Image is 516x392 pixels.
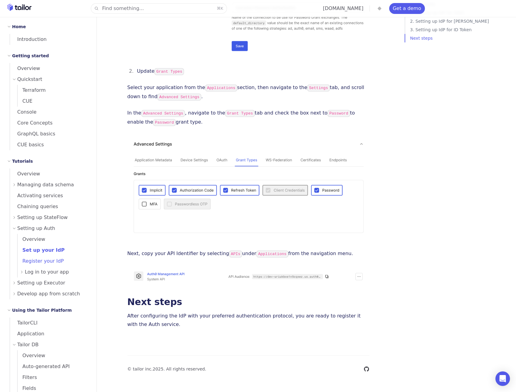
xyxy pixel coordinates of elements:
a: Filters [18,372,89,383]
span: Overview [10,171,40,177]
code: Applications [205,85,237,91]
code: Advanced Settings [157,94,201,101]
span: Console [10,109,37,115]
span: Overview [18,236,45,242]
p: Next, copy your API Identifier by selecting under from the navigation menu. [127,249,370,258]
span: Log in to your app [25,268,69,276]
span: Tailor DB [17,341,39,349]
a: Auto-generated API [18,361,89,372]
span: Application [10,331,44,337]
a: Terraform [18,85,89,96]
a: GraphQL basics [10,128,89,139]
span: Overview [18,353,45,358]
p: © tailor inc. 2025 . All rights reserved. [127,365,206,373]
a: Overview [18,350,89,361]
span: Core Concepts [10,120,53,126]
a: Get a demo [389,3,425,14]
h2: Using the Tailor Platform [12,307,72,314]
span: Auto-generated API [18,364,70,369]
a: TailorCLI [10,317,89,328]
li: Update [135,67,370,76]
span: CUE [18,98,32,104]
a: Core Concepts [10,118,89,128]
span: Set up your IdP [18,247,64,253]
code: Advanced Settings [141,110,185,117]
a: Overview [10,63,89,74]
span: Filters [18,374,37,380]
span: CUE basics [10,142,44,148]
span: Activating services [10,193,63,198]
code: Applications [256,251,288,257]
a: Overview [18,234,89,245]
a: CUE [18,96,89,107]
span: Setting up Executor [17,279,65,287]
code: Password [327,110,350,117]
a: Set up your IdP [18,245,89,256]
img: Tutorials – Set up identity provider ID token [127,268,370,285]
p: After configuring the IdP with your preferred authentication protocol, you are ready to register ... [127,312,370,329]
a: CUE basics [10,139,89,150]
span: Develop app from scratch [17,290,80,298]
button: Find something...⌘K [91,4,227,13]
button: Toggle dark mode [376,5,383,12]
h2: Home [12,23,26,30]
span: Setting up Auth [17,224,55,233]
h2: Getting started [12,52,49,59]
a: Application [10,328,89,339]
span: Register your IdP [18,258,64,264]
span: Setting up StateFlow [17,213,68,222]
a: [DOMAIN_NAME] [323,5,363,11]
h2: Tutorials [12,158,33,165]
span: TailorCLI [10,320,38,326]
a: Next steps [127,297,182,307]
code: Password [153,119,176,126]
a: Home [7,4,31,11]
a: Chaining queries [10,201,89,212]
a: Register your IdP [18,256,89,267]
span: Chaining queries [10,204,58,209]
div: Open Intercom Messenger [495,371,510,386]
a: Console [10,107,89,118]
code: Grant Types [154,68,184,75]
a: 3. Setting up IdP for ID Token [410,25,514,34]
kbd: ⌘ [217,6,221,11]
span: Terraform [18,87,46,93]
a: Next steps [410,34,514,42]
a: Activating services [10,190,89,201]
kbd: K [221,6,223,11]
a: Overview [10,168,89,179]
span: Introduction [10,36,47,42]
img: Tutorials – Set up identity provider ID token [127,137,370,240]
span: Managing data schema [17,181,74,189]
span: GraphQL basics [10,131,55,137]
span: Overview [10,65,40,71]
p: Select your application from the section, then navigate to the tab, and scroll down to find . [127,83,370,101]
code: Grant Types [225,110,255,117]
p: In the , navigate to the tab and check the box next to to enable the grant type. [127,109,370,127]
span: Quickstart [17,75,42,84]
code: APIs [229,251,242,257]
code: Settings [307,85,330,91]
a: Introduction [10,34,89,45]
span: Fields [18,385,36,391]
a: 2. Setting up IdP for [PERSON_NAME] [410,17,514,25]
